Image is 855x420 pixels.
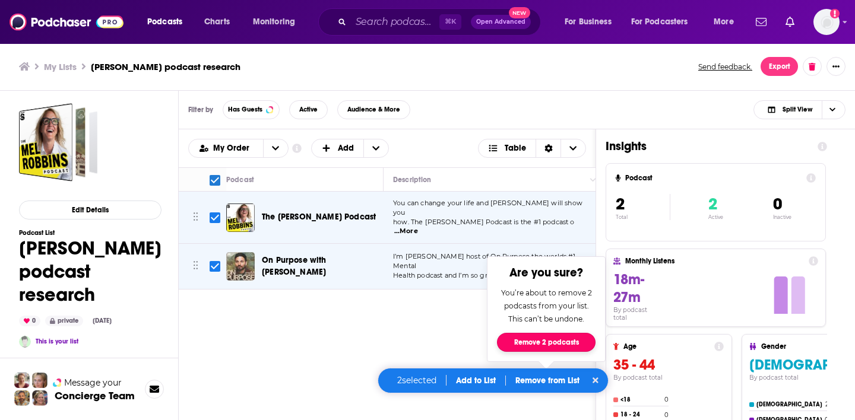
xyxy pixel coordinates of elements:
[714,14,734,30] span: More
[825,400,829,408] h4: 2
[263,139,288,157] button: open menu
[623,342,710,351] h4: Age
[32,373,47,388] img: Jules Profile
[393,218,575,226] span: how. The [PERSON_NAME] Podcast is the #1 podcast o
[565,14,612,30] span: For Business
[613,306,662,322] h4: By podcast total
[393,252,576,270] span: I’m [PERSON_NAME] host of On Purpose the worlds #1 Mental
[226,203,255,232] img: The Mel Robbins Podcast
[19,336,31,348] img: Jamie
[781,12,799,32] a: Show notifications dropdown
[393,199,582,217] span: You can change your life and [PERSON_NAME] will show you
[616,194,625,214] span: 2
[262,255,327,277] span: On Purpose with [PERSON_NAME]
[347,106,400,113] span: Audience & More
[210,212,220,223] span: Toggle select row
[616,214,670,220] p: Total
[262,254,379,278] a: On Purpose with [PERSON_NAME]
[262,211,376,223] a: The [PERSON_NAME] Podcast
[761,57,798,76] button: Export
[393,271,556,279] span: Health podcast and I’m so grateful you found us. I
[476,19,525,25] span: Open Advanced
[338,144,354,152] span: Add
[14,390,30,406] img: Jon Profile
[505,144,526,152] span: Table
[586,173,600,187] button: Column Actions
[223,100,280,119] button: Has Guests
[226,173,254,187] div: Podcast
[228,106,262,113] span: Has Guests
[497,287,596,326] p: You’re about to remove 2 podcasts from your list. This can’t be undone.
[289,100,328,119] button: Active
[64,377,122,389] span: Message your
[55,390,135,402] h3: Concierge Team
[625,257,803,265] h4: Monthly Listens
[19,103,97,182] a: Alex Elle podcast research
[664,396,669,403] h4: 0
[192,209,199,227] button: Move
[756,401,823,408] h4: [DEMOGRAPHIC_DATA]
[189,144,263,152] button: open menu
[753,100,845,119] button: Choose View
[32,390,47,406] img: Barbara Profile
[45,316,83,326] div: private
[192,257,199,275] button: Move
[813,9,840,35] img: User Profile
[773,214,791,220] p: Inactive
[773,194,782,214] span: 0
[783,106,812,113] span: Split View
[91,61,240,72] h3: [PERSON_NAME] podcast research
[210,261,220,272] span: Toggle select row
[245,12,311,31] button: open menu
[292,143,302,154] a: Show additional information
[620,396,662,403] h4: <18
[613,374,724,381] h4: By podcast total
[695,62,756,72] button: Send feedback.
[813,9,840,35] span: Logged in as Jlescht
[623,12,705,31] button: open menu
[478,139,587,158] button: Choose View
[44,61,77,72] a: My Lists
[19,229,161,237] h3: Podcast List
[606,139,808,154] h1: Insights
[813,9,840,35] button: Show profile menu
[705,12,749,31] button: open menu
[708,214,723,220] p: Active
[394,227,418,236] span: ...More
[36,338,78,345] a: This is your list
[19,316,40,326] div: 0
[351,12,439,31] input: Search podcasts, credits, & more...
[197,12,237,31] a: Charts
[19,201,161,219] button: Edit Details
[19,237,161,306] h1: [PERSON_NAME] podcast research
[613,356,724,374] h3: 35 - 44
[139,12,198,31] button: open menu
[509,7,530,18] span: New
[147,14,182,30] span: Podcasts
[188,139,289,158] h2: Choose List sort
[471,15,531,29] button: Open AdvancedNew
[751,12,771,32] a: Show notifications dropdown
[620,411,662,418] h4: 18 - 24
[88,316,116,326] div: [DATE]
[9,11,123,33] img: Podchaser - Follow, Share and Rate Podcasts
[830,9,840,18] svg: Add a profile image
[299,106,318,113] span: Active
[708,194,717,214] span: 2
[631,14,688,30] span: For Podcasters
[439,14,461,30] span: ⌘ K
[204,14,230,30] span: Charts
[14,373,30,388] img: Sydney Profile
[337,100,410,119] button: Audience & More
[226,252,255,281] img: On Purpose with Jay Shetty
[311,139,389,158] button: + Add
[625,174,802,182] h4: Podcast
